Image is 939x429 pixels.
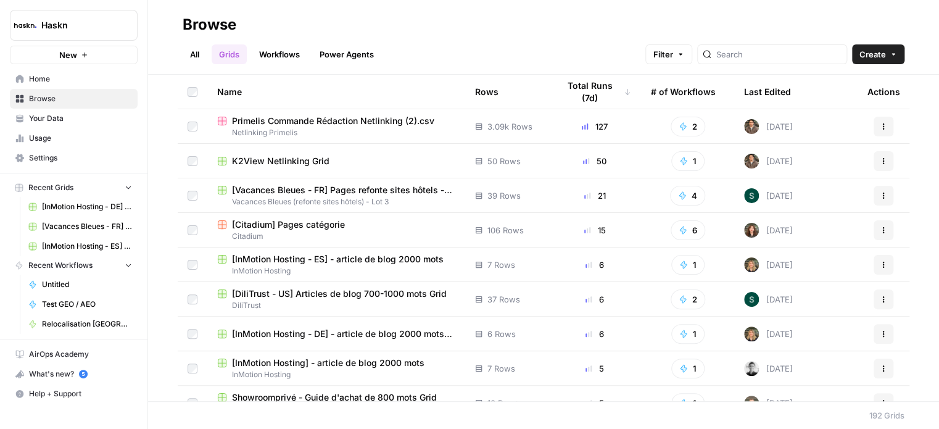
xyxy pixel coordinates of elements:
span: 3.09k Rows [487,120,532,133]
div: [DATE] [744,257,793,272]
a: AirOps Academy [10,344,138,364]
span: Your Data [29,113,132,124]
span: Create [859,48,886,60]
button: Filter [645,44,692,64]
a: Test GEO / AEO [23,294,138,314]
span: Haskn [41,19,116,31]
img: wbc4lf7e8no3nva14b2bd9f41fnh [744,223,759,238]
span: Recent Grids [28,182,73,193]
div: 192 Grids [869,409,904,422]
span: 50 Rows [487,155,521,167]
span: Home [29,73,132,85]
span: [Vacances Bleues - FR] Pages refonte sites hôtels - [GEOGRAPHIC_DATA] [42,221,132,232]
span: [InMotion Hosting - ES] - article de blog 2000 mots [232,253,444,265]
span: InMotion Hosting [217,265,455,277]
div: 6 [558,293,631,306]
div: What's new? [10,365,137,383]
div: 5 [558,397,631,409]
a: Browse [10,89,138,109]
img: ziyu4k121h9vid6fczkx3ylgkuqx [744,257,759,272]
div: Actions [867,75,900,109]
span: Netlinking Primelis [217,127,455,138]
span: 6 Rows [487,328,516,340]
img: udf09rtbz9abwr5l4z19vkttxmie [744,396,759,410]
div: Name [217,75,455,109]
div: [DATE] [744,223,793,238]
div: [DATE] [744,188,793,203]
span: [Vacances Bleues - FR] Pages refonte sites hôtels - [GEOGRAPHIC_DATA] [232,184,455,196]
img: 1zy2mh8b6ibtdktd6l3x6modsp44 [744,292,759,307]
a: [InMotion Hosting - ES] - article de blog 2000 mots [23,236,138,256]
img: ziyu4k121h9vid6fczkx3ylgkuqx [744,327,759,341]
a: [Vacances Bleues - FR] Pages refonte sites hôtels - [GEOGRAPHIC_DATA] [23,217,138,236]
div: [DATE] [744,396,793,410]
span: 7 Rows [487,259,515,271]
img: dizo4u6k27cofk4obq9v5qvvdkyt [744,119,759,134]
button: Recent Workflows [10,256,138,275]
div: Last Edited [744,75,791,109]
button: 1 [671,324,705,344]
button: Recent Grids [10,178,138,197]
div: # of Workflows [651,75,716,109]
button: 1 [671,393,705,413]
span: [InMotion Hosting] - article de blog 2000 mots [232,357,424,369]
span: Showroomprivé - Guide d'achat de 800 mots Grid [232,391,437,404]
a: Primelis Commande Rédaction Netlinking (2).csvNetlinking Primelis [217,115,455,138]
a: Relocalisation [GEOGRAPHIC_DATA] [23,314,138,334]
span: DiliTrust [217,300,455,311]
a: [DiliTrust - US] Articles de blog 700-1000 mots GridDiliTrust [217,288,455,311]
span: 106 Rows [487,224,524,236]
a: [InMotion Hosting] - article de blog 2000 motsInMotion Hosting [217,357,455,380]
div: [DATE] [744,292,793,307]
div: 6 [558,328,631,340]
div: 21 [558,190,631,202]
a: [InMotion Hosting - ES] - article de blog 2000 motsInMotion Hosting [217,253,455,277]
span: Primelis Commande Rédaction Netlinking (2).csv [232,115,434,127]
a: Grids [212,44,247,64]
span: 39 Rows [487,190,521,202]
span: Vacances Bleues (refonte sites hôtels) - Lot 3 [217,196,455,207]
div: [DATE] [744,327,793,341]
span: Help + Support [29,388,132,399]
button: 1 [671,255,705,275]
a: [InMotion Hosting - DE] - article de blog 2000 mots Grid [217,328,455,340]
button: 6 [671,220,705,240]
span: Test GEO / AEO [42,299,132,310]
a: Home [10,69,138,89]
span: Recent Workflows [28,260,93,271]
span: 10 Rows [487,397,519,409]
a: [Citadium] Pages catégorieCitadium [217,219,455,242]
button: New [10,46,138,64]
div: Browse [183,15,236,35]
button: 2 [671,289,705,309]
div: 50 [558,155,631,167]
button: What's new? 5 [10,364,138,384]
div: Total Runs (7d) [558,75,631,109]
a: K2View Netlinking Grid [217,155,455,167]
a: [Vacances Bleues - FR] Pages refonte sites hôtels - [GEOGRAPHIC_DATA]Vacances Bleues (refonte sit... [217,184,455,207]
a: 5 [79,370,88,378]
span: [DiliTrust - US] Articles de blog 700-1000 mots Grid [232,288,447,300]
button: Create [852,44,904,64]
span: Citadium [217,231,455,242]
span: Settings [29,152,132,164]
text: 5 [81,371,85,377]
a: Showroomprivé - Guide d'achat de 800 mots GridShowroomprivé [217,391,455,415]
a: All [183,44,207,64]
a: [InMotion Hosting - DE] - article de blog 2000 mots Grid [23,197,138,217]
span: 7 Rows [487,362,515,375]
button: 1 [671,151,705,171]
button: 1 [671,359,705,378]
span: New [59,49,77,61]
div: [DATE] [744,361,793,376]
a: Untitled [23,275,138,294]
span: Filter [653,48,673,60]
span: InMotion Hosting [217,369,455,380]
div: 127 [558,120,631,133]
div: 5 [558,362,631,375]
img: 1zy2mh8b6ibtdktd6l3x6modsp44 [744,188,759,203]
span: Browse [29,93,132,104]
img: Haskn Logo [14,14,36,36]
a: Workflows [252,44,307,64]
button: 4 [670,186,705,206]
